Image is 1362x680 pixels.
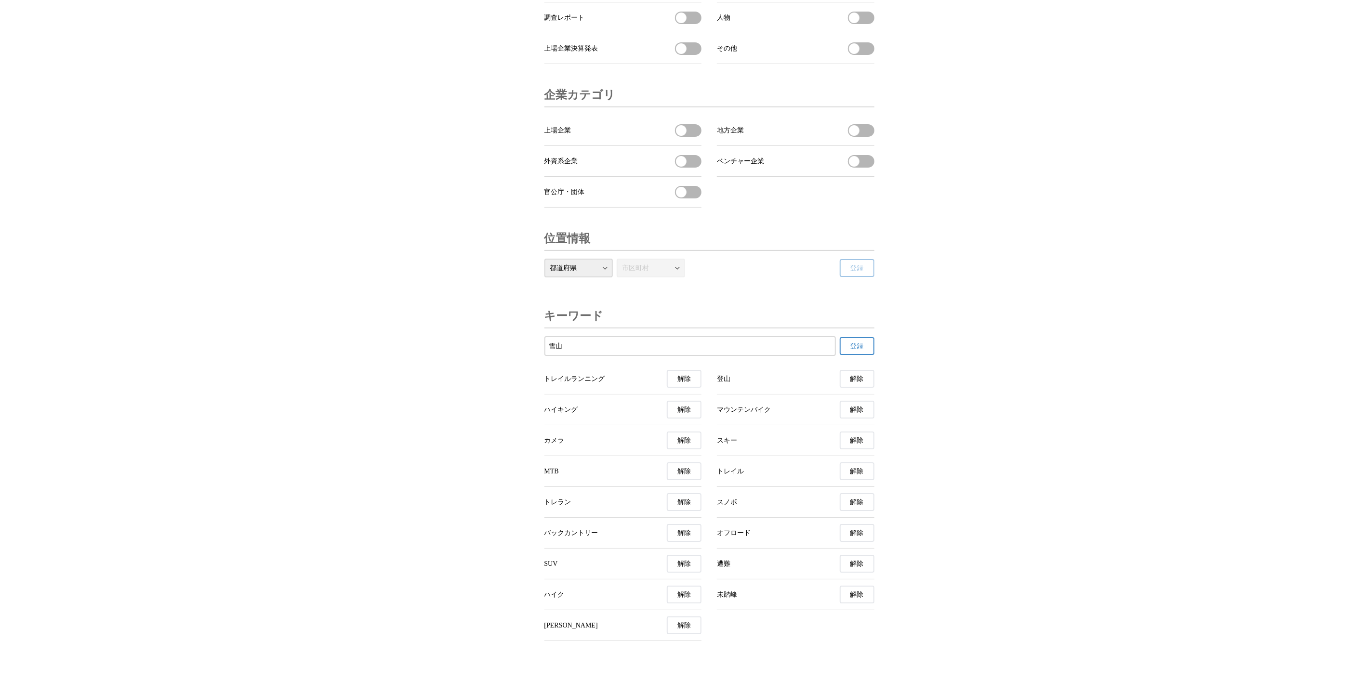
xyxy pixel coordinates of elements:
h3: キーワード [544,304,604,327]
span: 外資系企業 [544,157,578,166]
span: トレイルランニング [544,375,605,383]
span: 解除 [677,498,691,507]
button: 登山の受信を解除 [840,370,874,388]
button: スノボの受信を解除 [840,493,874,511]
span: 地方企業 [717,126,744,135]
button: 遭難の受信を解除 [840,555,874,573]
span: 解除 [850,560,864,568]
button: トレイルの受信を解除 [840,462,874,480]
span: 解除 [677,621,691,630]
button: ハイクの受信を解除 [667,586,701,603]
span: 解除 [850,590,864,599]
button: 登録 [840,337,874,355]
select: 市区町村 [617,259,685,277]
span: スキー [717,436,737,445]
button: トレランの受信を解除 [667,493,701,511]
span: オフロード [717,529,751,537]
span: 解除 [850,467,864,476]
button: マウンテンバイクの受信を解除 [840,401,874,418]
span: 解除 [850,375,864,383]
span: その他 [717,44,737,53]
span: 登録 [850,264,864,273]
span: 解除 [677,375,691,383]
span: カメラ [544,436,565,445]
span: マウンテンバイク [717,405,771,414]
h3: 企業カテゴリ [544,83,616,106]
span: ベンチャー企業 [717,157,764,166]
span: [PERSON_NAME] [544,622,598,629]
span: 上場企業決算発表 [544,44,598,53]
span: トレラン [544,498,571,507]
span: 登山 [717,375,730,383]
input: 受信するキーワードを登録する [549,341,831,352]
button: 未踏峰の受信を解除 [840,586,874,603]
button: トレイルランニングの受信を解除 [667,370,701,388]
span: バックカントリー [544,529,598,537]
span: 解除 [677,560,691,568]
span: 解除 [850,529,864,537]
span: 解除 [677,405,691,414]
button: SUVの受信を解除 [667,555,701,573]
span: 解除 [677,467,691,476]
span: 解除 [677,590,691,599]
span: 調査レポート [544,13,585,22]
span: スノボ [717,498,737,507]
button: オフロードの受信を解除 [840,524,874,542]
button: MTBの受信を解除 [667,462,701,480]
span: 遭難 [717,560,730,568]
span: 解除 [850,498,864,507]
button: スキーの受信を解除 [840,432,874,449]
select: 都道府県 [544,259,613,277]
span: トレイル [717,467,744,476]
h3: 位置情報 [544,227,591,250]
span: 解除 [850,405,864,414]
span: ハイク [544,590,565,599]
span: 未踏峰 [717,590,737,599]
span: ハイキング [544,405,578,414]
span: 官公庁・団体 [544,188,585,196]
span: MTB [544,468,559,475]
button: バックカントリーの受信を解除 [667,524,701,542]
button: 山道の受信を解除 [667,616,701,634]
span: SUV [544,560,558,568]
button: 登録 [840,259,874,277]
span: 解除 [850,436,864,445]
button: ハイキングの受信を解除 [667,401,701,418]
span: 解除 [677,436,691,445]
button: カメラの受信を解除 [667,432,701,449]
span: 人物 [717,13,730,22]
span: 解除 [677,529,691,537]
span: 上場企業 [544,126,571,135]
span: 登録 [850,342,864,351]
